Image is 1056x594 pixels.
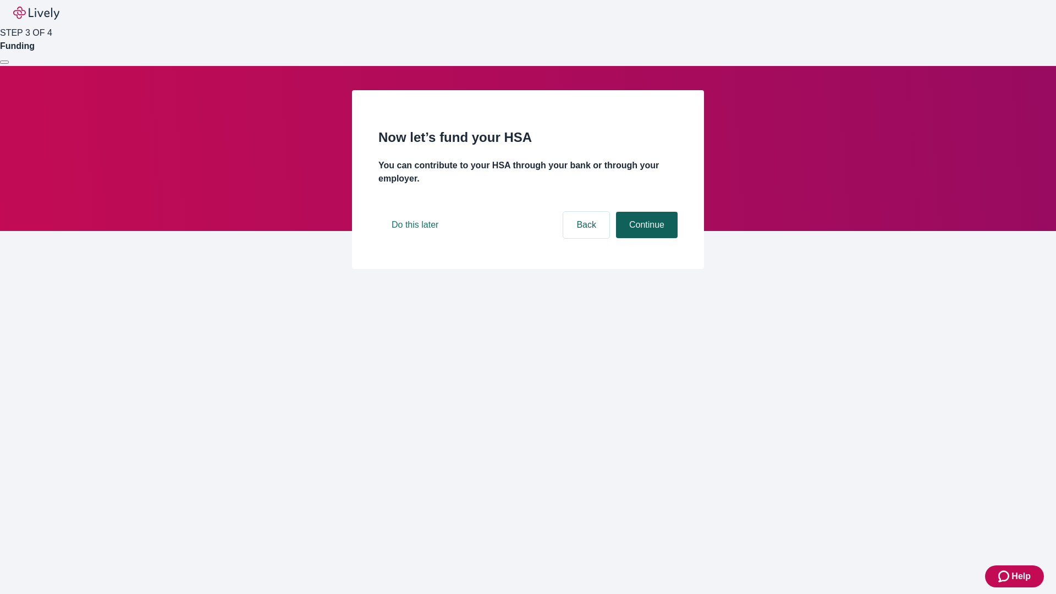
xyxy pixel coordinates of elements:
h4: You can contribute to your HSA through your bank or through your employer. [378,159,678,185]
svg: Zendesk support icon [998,570,1011,583]
button: Zendesk support iconHelp [985,565,1044,587]
span: Help [1011,570,1031,583]
button: Continue [616,212,678,238]
img: Lively [13,7,59,20]
h2: Now let’s fund your HSA [378,128,678,147]
button: Do this later [378,212,452,238]
button: Back [563,212,609,238]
